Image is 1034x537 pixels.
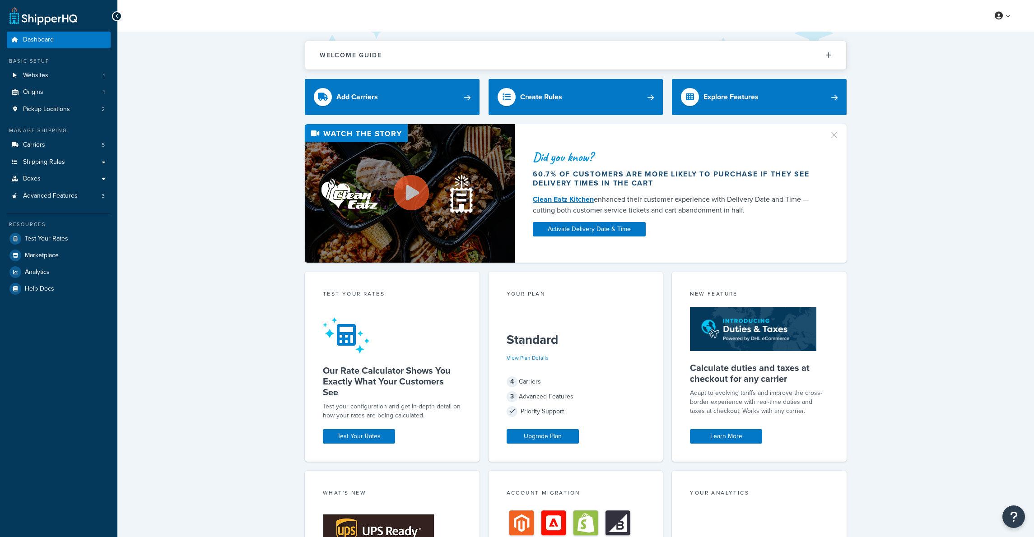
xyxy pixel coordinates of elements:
[103,88,105,96] span: 1
[7,247,111,264] a: Marketplace
[507,405,645,418] div: Priority Support
[690,489,829,499] div: Your Analytics
[23,72,48,79] span: Websites
[25,268,50,276] span: Analytics
[323,429,395,444] a: Test Your Rates
[507,390,645,403] div: Advanced Features
[1002,505,1025,528] button: Open Resource Center
[533,151,818,163] div: Did you know?
[25,235,68,243] span: Test Your Rates
[7,171,111,187] a: Boxes
[23,192,78,200] span: Advanced Features
[690,389,829,416] p: Adapt to evolving tariffs and improve the cross-border experience with real-time duties and taxes...
[7,101,111,118] li: Pickup Locations
[323,489,461,499] div: What's New
[703,91,759,103] div: Explore Features
[25,285,54,293] span: Help Docs
[305,79,480,115] a: Add Carriers
[507,333,645,347] h5: Standard
[7,84,111,101] a: Origins1
[7,188,111,204] a: Advanced Features3
[507,489,645,499] div: Account Migration
[507,391,517,402] span: 3
[7,127,111,134] div: Manage Shipping
[25,252,59,259] span: Marketplace
[323,402,461,420] div: Test your configuration and get in-depth detail on how your rates are being calculated.
[323,290,461,300] div: Test your rates
[7,221,111,228] div: Resources
[690,429,762,444] a: Learn More
[7,137,111,153] a: Carriers5
[7,154,111,171] a: Shipping Rules
[323,365,461,398] h5: Our Rate Calculator Shows You Exactly What Your Customers See
[7,231,111,247] a: Test Your Rates
[7,57,111,65] div: Basic Setup
[7,67,111,84] li: Websites
[23,141,45,149] span: Carriers
[7,281,111,297] a: Help Docs
[489,79,663,115] a: Create Rules
[7,101,111,118] a: Pickup Locations2
[690,362,829,384] h5: Calculate duties and taxes at checkout for any carrier
[7,264,111,280] a: Analytics
[533,170,818,188] div: 60.7% of customers are more likely to purchase if they see delivery times in the cart
[520,91,562,103] div: Create Rules
[336,91,378,103] div: Add Carriers
[23,158,65,166] span: Shipping Rules
[7,67,111,84] a: Websites1
[102,106,105,113] span: 2
[23,88,43,96] span: Origins
[507,375,645,388] div: Carriers
[507,354,549,362] a: View Plan Details
[305,41,846,69] button: Welcome Guide
[23,175,41,183] span: Boxes
[7,84,111,101] li: Origins
[320,52,382,59] h2: Welcome Guide
[102,141,105,149] span: 5
[102,192,105,200] span: 3
[507,429,579,444] a: Upgrade Plan
[533,194,818,216] div: enhanced their customer experience with Delivery Date and Time — cutting both customer service ti...
[533,194,594,204] a: Clean Eatz Kitchen
[103,72,105,79] span: 1
[23,36,54,44] span: Dashboard
[507,290,645,300] div: Your Plan
[533,222,646,236] a: Activate Delivery Date & Time
[507,376,517,387] span: 4
[23,106,70,113] span: Pickup Locations
[690,290,829,300] div: New Feature
[672,79,847,115] a: Explore Features
[7,137,111,153] li: Carriers
[305,124,515,263] img: Video thumbnail
[7,32,111,48] a: Dashboard
[7,188,111,204] li: Advanced Features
